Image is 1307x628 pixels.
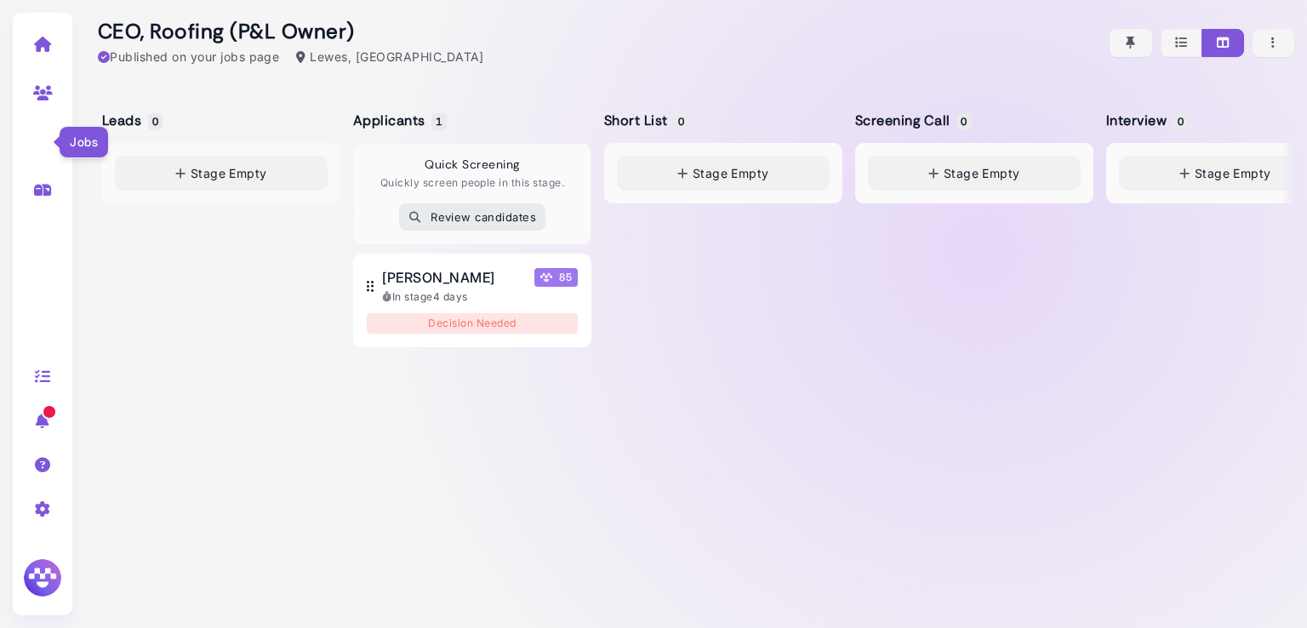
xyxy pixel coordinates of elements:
[380,175,564,191] p: Quickly screen people in this stage.
[148,113,163,130] span: 0
[534,268,578,287] span: 85
[102,112,160,128] h5: Leads
[399,203,545,231] button: Review candidates
[408,208,536,226] div: Review candidates
[353,254,591,347] button: [PERSON_NAME] Megan Score 85 In stage4 days Decision Needed
[674,113,688,130] span: 0
[1195,164,1271,182] span: Stage Empty
[431,113,446,130] span: 1
[16,118,70,163] a: Jobs
[191,164,267,182] span: Stage Empty
[382,267,494,288] span: [PERSON_NAME]
[382,289,578,305] div: In stage 4 days
[296,48,484,66] div: Lewes, [GEOGRAPHIC_DATA]
[98,20,484,44] h2: CEO, Roofing (P&L Owner)
[693,164,769,182] span: Stage Empty
[1173,113,1188,130] span: 0
[425,157,519,172] h4: Quick Screening
[1106,112,1185,128] h5: Interview
[540,271,552,283] img: Megan Score
[855,112,969,128] h5: Screening Call
[956,113,971,130] span: 0
[367,313,578,334] div: Decision Needed
[98,48,279,66] div: Published on your jobs page
[353,112,444,128] h5: Applicants
[604,112,687,128] h5: Short List
[21,557,64,599] img: Megan
[944,164,1020,182] span: Stage Empty
[59,126,109,158] div: Jobs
